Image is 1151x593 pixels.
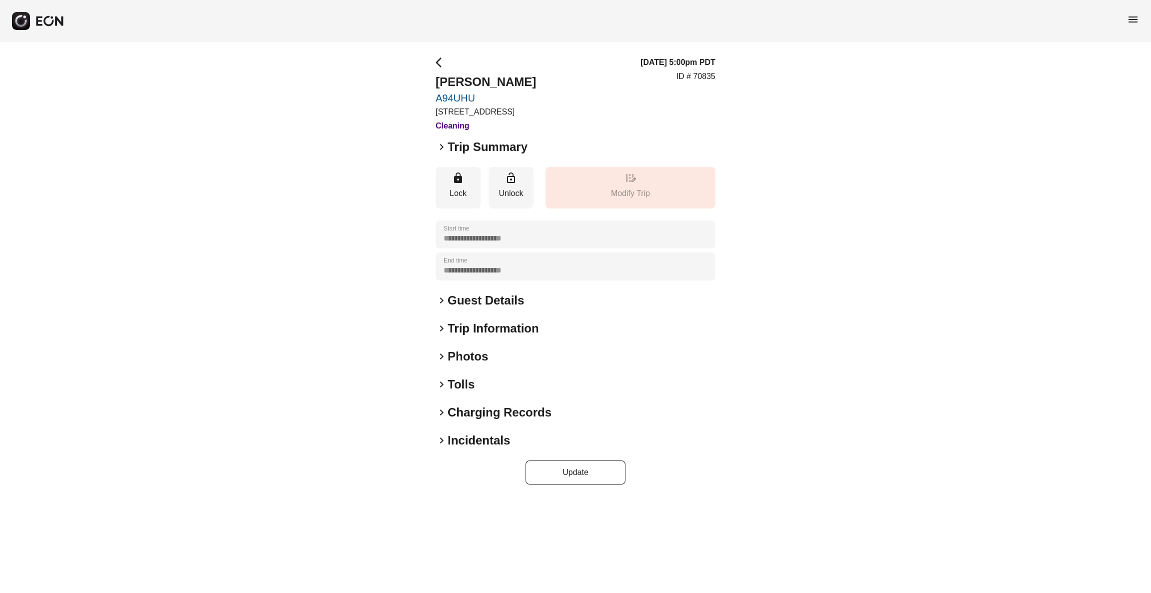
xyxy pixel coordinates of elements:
span: keyboard_arrow_right [436,378,448,390]
h3: Cleaning [436,120,536,132]
span: keyboard_arrow_right [436,434,448,446]
span: keyboard_arrow_right [436,141,448,153]
button: Unlock [489,167,534,208]
h2: Tolls [448,376,475,392]
p: ID # 70835 [676,70,715,82]
h2: Trip Summary [448,139,528,155]
button: Update [526,460,625,484]
span: menu [1127,13,1139,25]
h2: Incidentals [448,432,510,448]
span: keyboard_arrow_right [436,294,448,306]
p: Unlock [494,187,529,199]
h2: Trip Information [448,320,539,336]
button: Lock [436,167,481,208]
span: keyboard_arrow_right [436,350,448,362]
span: keyboard_arrow_right [436,322,448,334]
a: A94UHU [436,92,536,104]
h2: Photos [448,348,488,364]
h2: Guest Details [448,292,524,308]
h2: [PERSON_NAME] [436,74,536,90]
p: Lock [441,187,476,199]
h2: Charging Records [448,404,552,420]
h3: [DATE] 5:00pm PDT [640,56,715,68]
span: keyboard_arrow_right [436,406,448,418]
span: lock_open [505,172,517,184]
span: lock [452,172,464,184]
span: arrow_back_ios [436,56,448,68]
p: [STREET_ADDRESS] [436,106,536,118]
